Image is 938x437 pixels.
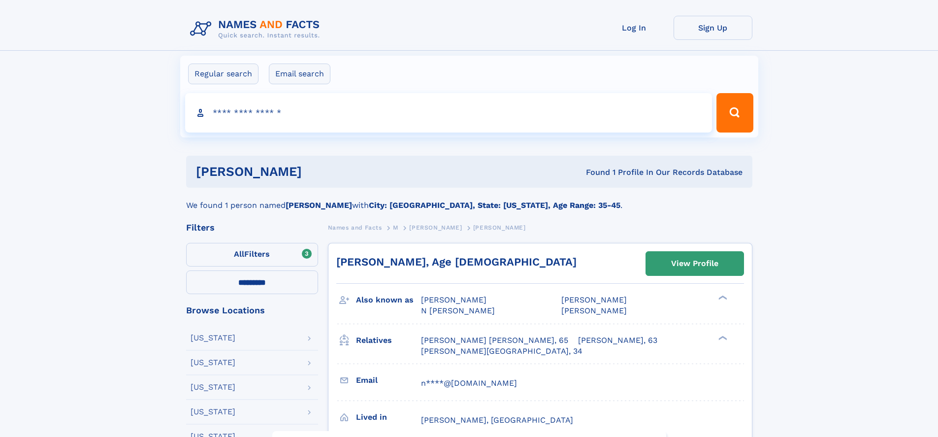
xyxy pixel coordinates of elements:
[595,16,674,40] a: Log In
[409,221,462,234] a: [PERSON_NAME]
[421,415,573,425] span: [PERSON_NAME], [GEOGRAPHIC_DATA]
[186,306,318,315] div: Browse Locations
[716,93,753,133] button: Search Button
[409,224,462,231] span: [PERSON_NAME]
[421,306,495,315] span: N [PERSON_NAME]
[473,224,526,231] span: [PERSON_NAME]
[191,383,235,391] div: [US_STATE]
[336,256,577,268] a: [PERSON_NAME], Age [DEMOGRAPHIC_DATA]
[196,166,444,178] h1: [PERSON_NAME]
[561,295,627,304] span: [PERSON_NAME]
[421,295,486,304] span: [PERSON_NAME]
[286,201,352,210] b: [PERSON_NAME]
[421,346,582,357] a: [PERSON_NAME][GEOGRAPHIC_DATA], 34
[185,93,712,133] input: search input
[186,243,318,267] label: Filters
[191,408,235,416] div: [US_STATE]
[191,334,235,342] div: [US_STATE]
[186,16,328,42] img: Logo Names and Facts
[561,306,627,315] span: [PERSON_NAME]
[444,167,743,178] div: Found 1 Profile In Our Records Database
[671,252,718,275] div: View Profile
[716,335,728,341] div: ❯
[269,64,330,84] label: Email search
[234,249,244,259] span: All
[421,335,568,346] a: [PERSON_NAME] [PERSON_NAME], 65
[578,335,657,346] a: [PERSON_NAME], 63
[356,409,421,426] h3: Lived in
[646,252,744,275] a: View Profile
[188,64,259,84] label: Regular search
[191,359,235,367] div: [US_STATE]
[674,16,752,40] a: Sign Up
[356,332,421,349] h3: Relatives
[369,201,620,210] b: City: [GEOGRAPHIC_DATA], State: [US_STATE], Age Range: 35-45
[356,292,421,308] h3: Also known as
[716,295,728,301] div: ❯
[356,372,421,389] h3: Email
[186,188,752,211] div: We found 1 person named with .
[393,224,398,231] span: M
[393,221,398,234] a: M
[328,221,382,234] a: Names and Facts
[186,223,318,232] div: Filters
